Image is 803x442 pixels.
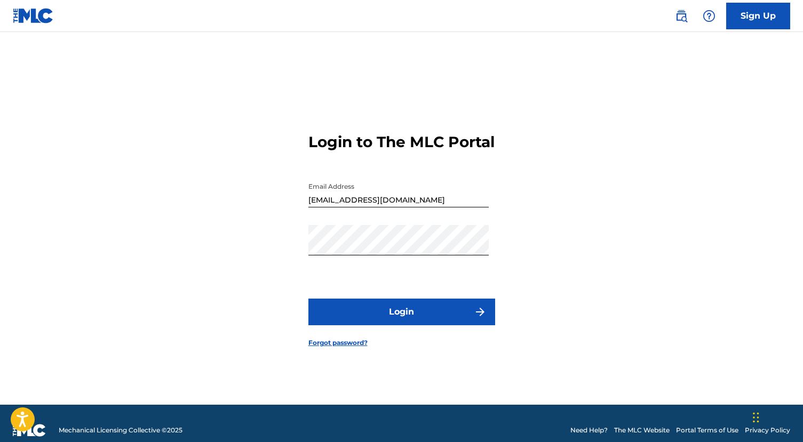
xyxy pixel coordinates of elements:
button: Login [308,299,495,325]
h3: Login to The MLC Portal [308,133,495,151]
img: search [675,10,688,22]
a: Portal Terms of Use [676,425,738,435]
span: Mechanical Licensing Collective © 2025 [59,425,182,435]
a: Public Search [671,5,692,27]
a: The MLC Website [614,425,670,435]
img: logo [13,424,46,437]
a: Need Help? [570,425,608,435]
a: Sign Up [726,3,790,29]
a: Forgot password? [308,338,368,348]
a: Privacy Policy [745,425,790,435]
iframe: Chat Widget [750,391,803,442]
img: f7272a7cc735f4ea7f67.svg [474,306,487,318]
img: MLC Logo [13,8,54,23]
img: help [703,10,715,22]
div: Help [698,5,720,27]
div: Drag [753,401,759,433]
